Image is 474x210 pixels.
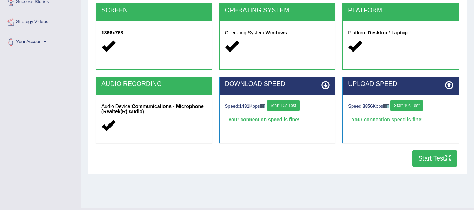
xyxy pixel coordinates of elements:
[101,81,207,88] h2: AUDIO RECORDING
[101,30,123,35] strong: 1366x768
[368,30,408,35] strong: Desktop / Laptop
[348,114,453,125] div: Your connection speed is fine!
[0,32,80,50] a: Your Account
[390,100,423,111] button: Start 10s Test
[267,100,300,111] button: Start 10s Test
[101,103,204,114] strong: Communications - Microphone (Realtek(R) Audio)
[225,114,330,125] div: Your connection speed is fine!
[260,104,265,108] img: ajax-loader-fb-connection.gif
[348,30,453,35] h5: Platform:
[363,103,373,109] strong: 3856
[101,7,207,14] h2: SCREEN
[348,100,453,113] div: Speed: Kbps
[225,81,330,88] h2: DOWNLOAD SPEED
[225,7,330,14] h2: OPERATING SYSTEM
[383,104,389,108] img: ajax-loader-fb-connection.gif
[0,12,80,30] a: Strategy Videos
[225,30,330,35] h5: Operating System:
[348,81,453,88] h2: UPLOAD SPEED
[101,104,207,115] h5: Audio Device:
[266,30,287,35] strong: Windows
[348,7,453,14] h2: PLATFORM
[412,150,457,167] button: Start Test
[225,100,330,113] div: Speed: Kbps
[239,103,249,109] strong: 1431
